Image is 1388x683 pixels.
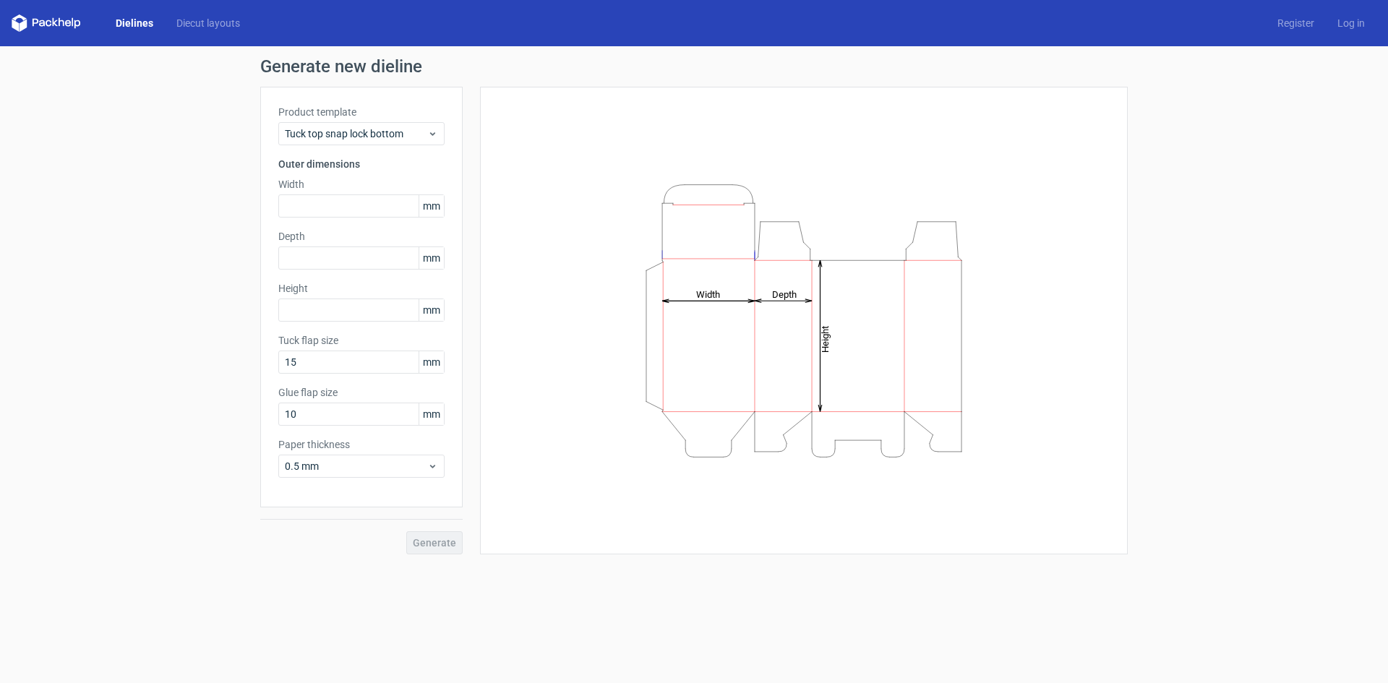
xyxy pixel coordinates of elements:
label: Width [278,177,445,192]
label: Depth [278,229,445,244]
tspan: Width [696,288,720,299]
span: Tuck top snap lock bottom [285,126,427,141]
label: Glue flap size [278,385,445,400]
label: Tuck flap size [278,333,445,348]
label: Product template [278,105,445,119]
a: Dielines [104,16,165,30]
span: mm [419,351,444,373]
label: Height [278,281,445,296]
h1: Generate new dieline [260,58,1128,75]
a: Register [1266,16,1326,30]
a: Diecut layouts [165,16,252,30]
span: mm [419,195,444,217]
a: Log in [1326,16,1376,30]
h3: Outer dimensions [278,157,445,171]
tspan: Height [820,325,831,352]
span: mm [419,247,444,269]
span: 0.5 mm [285,459,427,473]
span: mm [419,403,444,425]
span: mm [419,299,444,321]
tspan: Depth [772,288,797,299]
label: Paper thickness [278,437,445,452]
